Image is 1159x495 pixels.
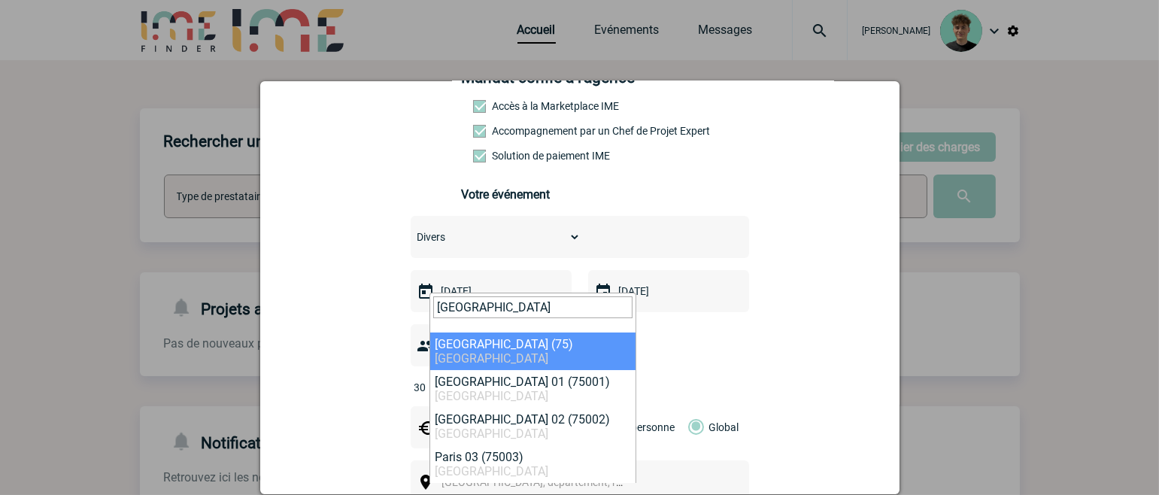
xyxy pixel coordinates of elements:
input: Date de fin [615,281,719,301]
span: [GEOGRAPHIC_DATA] [435,427,548,441]
span: [GEOGRAPHIC_DATA] [435,464,548,478]
span: [GEOGRAPHIC_DATA] [435,389,548,403]
h3: Votre événement [461,187,698,202]
input: Date de début [438,281,542,301]
li: Paris 03 (75003) [430,445,636,483]
span: [GEOGRAPHIC_DATA], département, région... [442,476,651,488]
label: Prestation payante [473,125,539,137]
label: Accès à la Marketplace IME [473,100,539,112]
li: [GEOGRAPHIC_DATA] 02 (75002) [430,408,636,445]
span: [GEOGRAPHIC_DATA] [435,351,548,366]
input: Nombre de participants [411,378,552,397]
label: Conformité aux process achat client, Prise en charge de la facturation, Mutualisation de plusieur... [473,150,539,162]
li: [GEOGRAPHIC_DATA] 01 (75001) [430,370,636,408]
li: [GEOGRAPHIC_DATA] (75) [430,333,636,370]
label: Global [688,406,698,448]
